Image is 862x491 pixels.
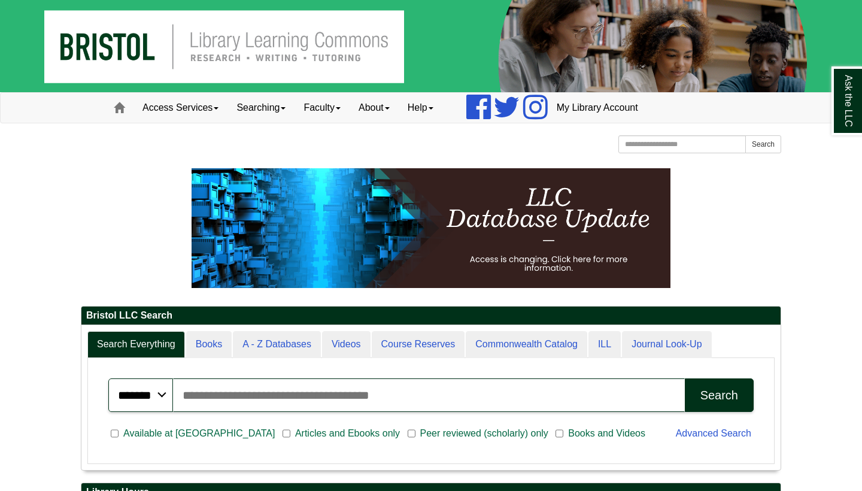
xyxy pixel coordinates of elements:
[588,331,621,358] a: ILL
[133,93,227,123] a: Access Services
[119,426,280,441] span: Available at [GEOGRAPHIC_DATA]
[350,93,399,123] a: About
[192,168,670,288] img: HTML tutorial
[685,378,754,412] button: Search
[563,426,650,441] span: Books and Videos
[700,389,738,402] div: Search
[622,331,711,358] a: Journal Look-Up
[415,426,553,441] span: Peer reviewed (scholarly) only
[233,331,321,358] a: A - Z Databases
[81,307,781,325] h2: Bristol LLC Search
[372,331,465,358] a: Course Reserves
[111,428,119,439] input: Available at [GEOGRAPHIC_DATA]
[408,428,415,439] input: Peer reviewed (scholarly) only
[186,331,232,358] a: Books
[466,331,587,358] a: Commonwealth Catalog
[399,93,442,123] a: Help
[87,331,185,358] a: Search Everything
[290,426,405,441] span: Articles and Ebooks only
[322,331,371,358] a: Videos
[283,428,290,439] input: Articles and Ebooks only
[295,93,350,123] a: Faculty
[745,135,781,153] button: Search
[548,93,647,123] a: My Library Account
[556,428,563,439] input: Books and Videos
[676,428,751,438] a: Advanced Search
[227,93,295,123] a: Searching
